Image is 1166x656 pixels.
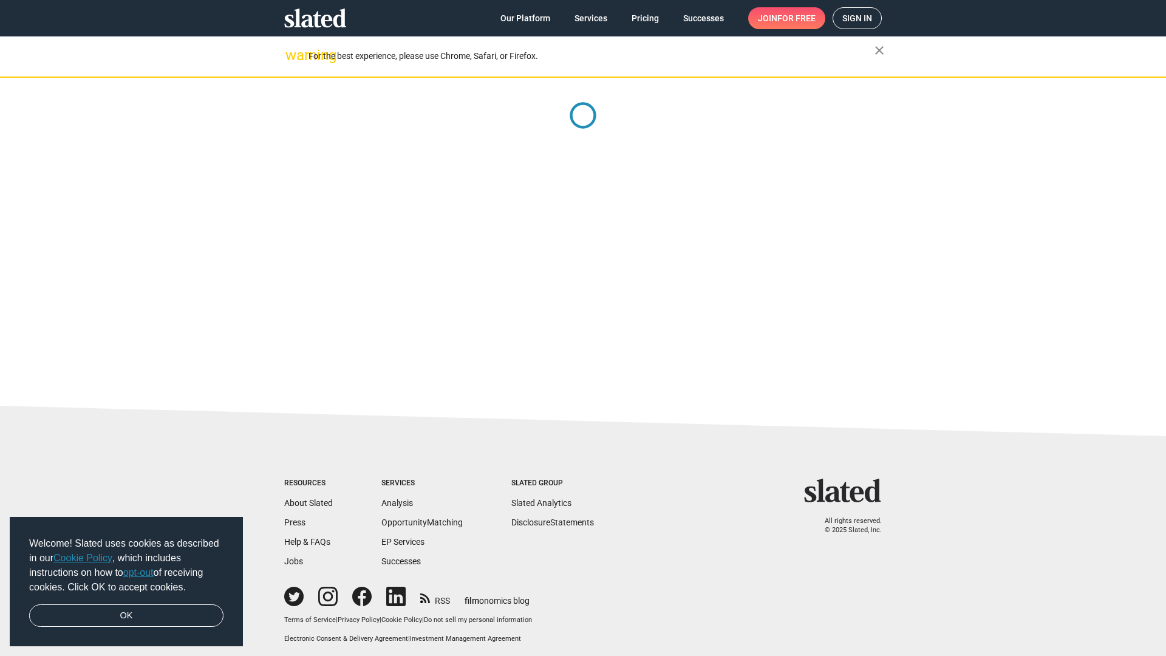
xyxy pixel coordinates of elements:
[284,479,333,488] div: Resources
[10,517,243,647] div: cookieconsent
[284,616,336,624] a: Terms of Service
[833,7,882,29] a: Sign in
[758,7,816,29] span: Join
[381,479,463,488] div: Services
[632,7,659,29] span: Pricing
[465,596,479,606] span: film
[285,48,300,63] mat-icon: warning
[381,498,413,508] a: Analysis
[424,616,532,625] button: Do not sell my personal information
[410,635,521,643] a: Investment Management Agreement
[673,7,734,29] a: Successes
[29,536,223,595] span: Welcome! Slated uses cookies as described in our , which includes instructions on how to of recei...
[381,518,463,527] a: OpportunityMatching
[284,518,305,527] a: Press
[842,8,872,29] span: Sign in
[683,7,724,29] span: Successes
[284,537,330,547] a: Help & FAQs
[622,7,669,29] a: Pricing
[381,556,421,566] a: Successes
[284,635,408,643] a: Electronic Consent & Delivery Agreement
[381,537,424,547] a: EP Services
[511,479,594,488] div: Slated Group
[53,553,112,563] a: Cookie Policy
[491,7,560,29] a: Our Platform
[408,635,410,643] span: |
[284,498,333,508] a: About Slated
[29,604,223,627] a: dismiss cookie message
[380,616,381,624] span: |
[309,48,874,64] div: For the best experience, please use Chrome, Safari, or Firefox.
[338,616,380,624] a: Privacy Policy
[500,7,550,29] span: Our Platform
[465,586,530,607] a: filmonomics blog
[336,616,338,624] span: |
[381,616,422,624] a: Cookie Policy
[748,7,825,29] a: Joinfor free
[574,7,607,29] span: Services
[565,7,617,29] a: Services
[812,517,882,535] p: All rights reserved. © 2025 Slated, Inc.
[420,588,450,607] a: RSS
[511,518,594,527] a: DisclosureStatements
[422,616,424,624] span: |
[872,43,887,58] mat-icon: close
[511,498,571,508] a: Slated Analytics
[777,7,816,29] span: for free
[284,556,303,566] a: Jobs
[123,567,154,578] a: opt-out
